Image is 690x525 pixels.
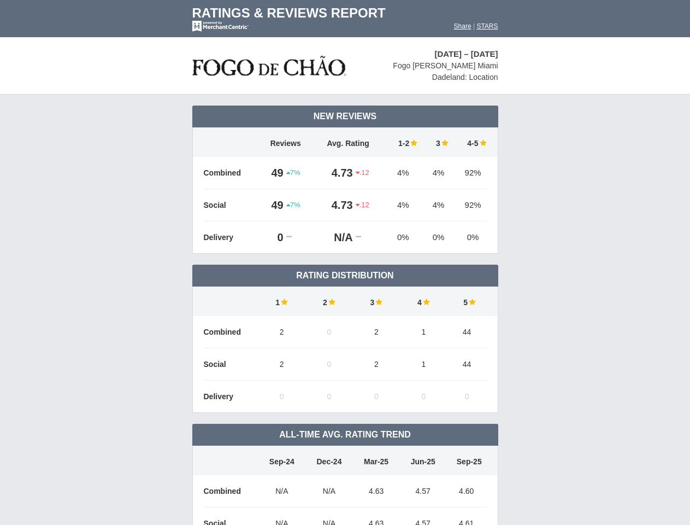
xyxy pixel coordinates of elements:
td: 4% [383,189,423,221]
td: Sep-24 [258,446,306,475]
span: 0 [327,360,331,369]
img: mc-powered-by-logo-white-103.png [192,21,249,32]
span: .12 [356,200,369,210]
td: 4.73 [313,157,356,189]
td: 1 [258,287,306,316]
td: Rating Distribution [192,265,498,287]
td: 3 [353,287,400,316]
td: Jun-25 [399,446,446,475]
td: 2 [353,348,400,381]
img: star-full-15.png [440,139,449,147]
td: Combined [204,157,258,189]
td: Reviews [258,127,313,157]
span: .12 [356,168,369,178]
span: | [473,22,475,30]
td: 2 [258,348,306,381]
img: star-full-15.png [327,298,335,306]
td: Combined [204,316,258,348]
td: Delivery [204,381,258,413]
td: N/A [305,475,353,507]
td: 0% [454,221,487,254]
td: 5 [447,287,487,316]
td: 1 [400,316,447,348]
td: 4.60 [446,475,487,507]
td: Combined [204,475,258,507]
img: star-full-15.png [479,139,487,147]
span: Fogo [PERSON_NAME] Miami Dadeland: Location [393,61,498,81]
td: 44 [447,316,487,348]
td: 4.57 [399,475,446,507]
span: 0 [374,392,379,401]
td: 49 [258,157,286,189]
img: stars-fogo-de-chao-logo-50.png [192,53,346,79]
td: N/A [258,475,306,507]
span: 0 [327,328,331,336]
td: Social [204,189,258,221]
td: Sep-25 [446,446,487,475]
td: 2 [353,316,400,348]
td: New Reviews [192,106,498,127]
span: [DATE] – [DATE] [434,49,498,59]
td: 2 [258,316,306,348]
img: star-full-15.png [374,298,382,306]
span: 0 [280,392,284,401]
td: 3 [423,127,454,157]
td: Dec-24 [305,446,353,475]
td: Social [204,348,258,381]
span: 0 [465,392,469,401]
td: 4% [383,157,423,189]
td: 49 [258,189,286,221]
img: star-full-15.png [280,298,288,306]
td: 1 [400,348,447,381]
td: 4 [400,287,447,316]
td: 0 [258,221,286,254]
td: 4% [423,157,454,189]
td: 92% [454,157,487,189]
td: 44 [447,348,487,381]
td: 4% [423,189,454,221]
span: 0 [421,392,426,401]
td: Avg. Rating [313,127,383,157]
img: star-full-15.png [422,298,430,306]
a: Share [454,22,471,30]
td: 1-2 [383,127,423,157]
td: Delivery [204,221,258,254]
td: N/A [313,221,356,254]
a: STARS [476,22,498,30]
img: star-full-15.png [409,139,417,147]
td: 0% [383,221,423,254]
td: 4.73 [313,189,356,221]
td: All-Time Avg. Rating Trend [192,424,498,446]
span: 7% [286,200,300,210]
span: 7% [286,168,300,178]
img: star-full-15.png [468,298,476,306]
td: 4-5 [454,127,487,157]
td: Mar-25 [353,446,400,475]
td: 2 [305,287,353,316]
span: 0 [327,392,331,401]
td: 0% [423,221,454,254]
td: 92% [454,189,487,221]
td: 4.63 [353,475,400,507]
